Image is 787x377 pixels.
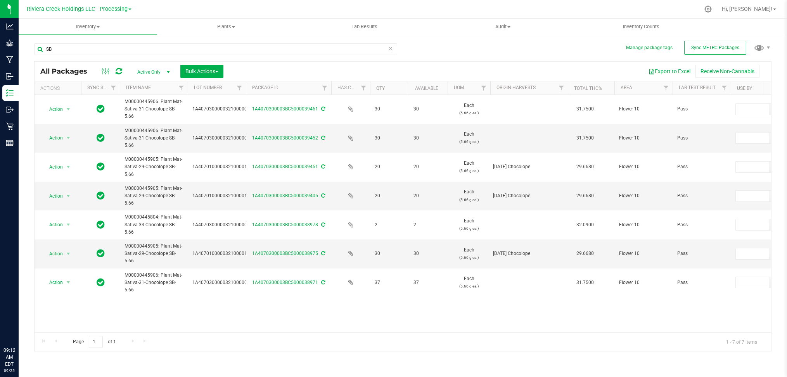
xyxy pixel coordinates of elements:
span: Each [452,131,486,145]
a: 1A4070300003BC5000038978 [252,222,318,227]
p: (5.66 g ea.) [452,109,486,117]
div: Value 1: 2025-02-24 Chocolope [493,192,566,200]
span: Plants [157,23,295,30]
span: Lab Results [341,23,388,30]
span: select [769,162,780,172]
span: 30 [413,250,443,257]
span: Pass [677,250,726,257]
a: Use By [737,86,752,91]
div: Value 1: 2025-02-24 Chocolope [493,163,566,170]
span: Flower 10 [619,250,668,257]
span: Sync from Compliance System [320,164,325,169]
p: (5.66 g ea.) [452,282,486,290]
span: 1A4070300000321000000131 [192,134,258,142]
span: Flower 10 [619,134,668,142]
a: Filter [233,81,246,95]
span: 31.7500 [573,277,598,288]
button: Sync METRC Packages [684,41,746,55]
span: Hi, [PERSON_NAME]! [722,6,772,12]
div: Actions [40,86,78,91]
a: Area [621,85,632,90]
span: 31.7500 [573,103,598,115]
p: (5.66 g ea.) [452,138,486,145]
a: Origin Harvests [496,85,536,90]
span: Each [452,246,486,261]
a: 1A4070300003BC5000039461 [252,106,318,112]
span: In Sync [97,277,105,288]
span: In Sync [97,190,105,201]
span: select [769,133,780,143]
span: 37 [375,279,404,286]
p: 09:12 AM EDT [3,347,15,368]
a: Filter [477,81,490,95]
span: In Sync [97,161,105,172]
span: M00000445906: Plant Mat-Sativa-31-Chocolope SB-5.66 [125,127,183,150]
span: All Packages [40,67,95,76]
a: Package ID [252,85,278,90]
span: select [64,162,73,172]
span: In Sync [97,103,105,114]
th: Has COA [331,81,370,95]
span: 20 [413,163,443,170]
span: 31.7500 [573,133,598,144]
span: Action [42,104,63,115]
a: Lab Results [295,19,434,35]
span: 29.6680 [573,161,598,172]
span: In Sync [97,219,105,230]
span: 29.6680 [573,248,598,259]
span: select [64,133,73,143]
div: Manage settings [703,5,713,13]
span: select [64,191,73,201]
a: Lot Number [194,85,222,90]
a: Lab Test Result [679,85,716,90]
a: Total THC% [574,86,602,91]
span: Action [42,248,63,259]
a: UOM [454,85,464,90]
span: select [64,277,73,288]
a: Inventory [19,19,157,35]
span: Action [42,277,63,288]
span: Flower 10 [619,279,668,286]
span: 1A4070300000321000000131 [192,105,258,113]
a: Item Name [126,85,151,90]
button: Receive Non-Cannabis [695,65,759,78]
span: Sync from Compliance System [320,193,325,198]
span: Sync from Compliance System [320,222,325,227]
span: 30 [375,105,404,113]
span: Sync from Compliance System [320,251,325,256]
span: 1A4070100000321000015242 [192,163,258,170]
span: Inventory Counts [612,23,670,30]
a: 1A4070300003BC5000038971 [252,280,318,285]
span: M00000445905: Plant Mat-Sativa-29-Chocolope SB-5.66 [125,185,183,207]
span: Flower 10 [619,192,668,200]
span: 20 [375,192,404,200]
span: 30 [413,134,443,142]
inline-svg: Outbound [6,106,14,114]
p: (5.66 g ea.) [452,196,486,203]
span: 1A4070100000321000015242 [192,250,258,257]
button: Export to Excel [643,65,695,78]
a: Sync Status [87,85,117,90]
span: Inventory [19,23,157,30]
span: select [769,277,780,288]
span: Each [452,275,486,290]
span: Action [42,133,63,143]
div: Value 1: 2025-02-24 Chocolope [493,250,566,257]
span: Each [452,160,486,174]
p: (5.66 g ea.) [452,167,486,174]
span: Riviera Creek Holdings LLC - Processing [27,6,128,12]
a: Filter [175,81,188,95]
span: select [64,248,73,259]
span: Page of 1 [66,336,122,348]
span: Each [452,102,486,117]
inline-svg: Manufacturing [6,56,14,64]
span: select [769,191,780,201]
span: In Sync [97,133,105,143]
a: Qty [376,86,385,91]
span: Bulk Actions [185,68,218,74]
p: (5.66 g ea.) [452,254,486,261]
a: 1A4070300003BC5000038975 [252,251,318,256]
a: Filter [357,81,370,95]
a: Filter [555,81,568,95]
a: Filter [318,81,331,95]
